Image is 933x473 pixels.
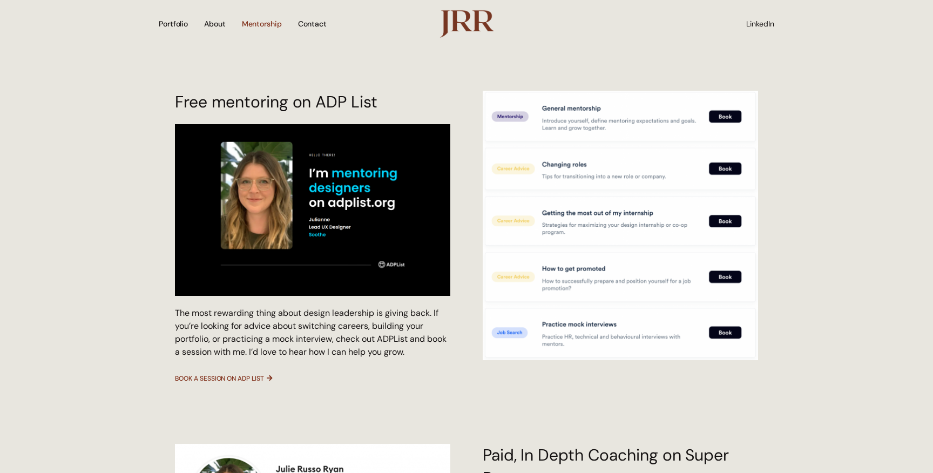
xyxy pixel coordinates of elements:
[483,91,758,360] img: book a session
[440,10,493,37] img: logo
[159,5,405,42] nav: Menu
[298,5,327,42] a: Contact
[175,124,450,296] img: ADP List Info
[242,5,282,42] a: Mentorship
[204,5,226,42] a: About
[175,91,450,113] h2: Free mentoring on ADP List
[746,19,774,28] a: LinkedIn
[175,307,447,357] span: The most rewarding thing about design leadership is giving back. If you’re looking for advice abo...
[175,375,273,382] a: Book a session on adp list
[159,5,188,42] a: Portfolio
[175,375,264,382] span: Book a session on adp list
